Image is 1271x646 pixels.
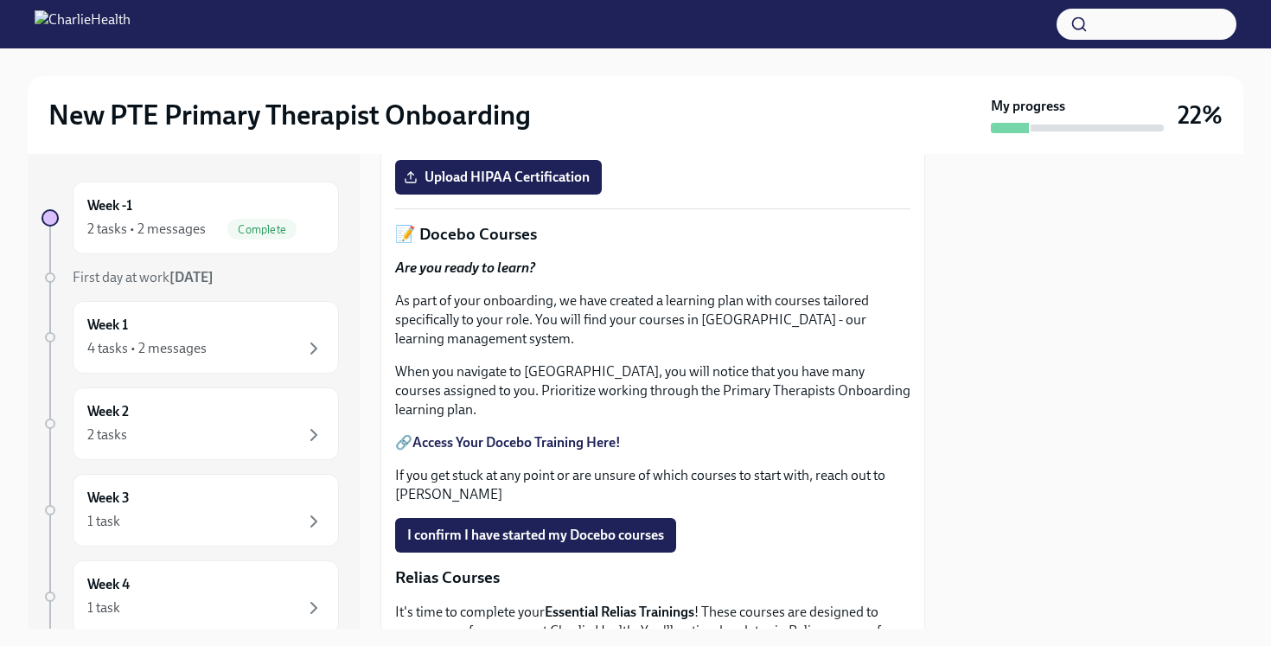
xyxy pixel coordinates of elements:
[42,182,339,254] a: Week -12 tasks • 2 messagesComplete
[395,291,910,349] p: As part of your onboarding, we have created a learning plan with courses tailored specifically to...
[395,160,602,195] label: Upload HIPAA Certification
[412,434,621,451] a: Access Your Docebo Training Here!
[42,560,339,633] a: Week 41 task
[395,223,910,246] p: 📝 Docebo Courses
[991,97,1065,116] strong: My progress
[227,223,297,236] span: Complete
[395,433,910,452] p: 🔗
[395,518,676,553] button: I confirm I have started my Docebo courses
[87,512,120,531] div: 1 task
[87,196,132,215] h6: Week -1
[169,269,214,285] strong: [DATE]
[87,316,128,335] h6: Week 1
[395,466,910,504] p: If you get stuck at any point or are unsure of which courses to start with, reach out to [PERSON_...
[407,527,664,544] span: I confirm I have started my Docebo courses
[42,387,339,460] a: Week 22 tasks
[42,474,339,547] a: Week 31 task
[35,10,131,38] img: CharlieHealth
[87,598,120,617] div: 1 task
[395,259,535,276] strong: Are you ready to learn?
[42,268,339,287] a: First day at work[DATE]
[87,489,130,508] h6: Week 3
[87,339,207,358] div: 4 tasks • 2 messages
[73,269,214,285] span: First day at work
[1178,99,1223,131] h3: 22%
[407,169,590,186] span: Upload HIPAA Certification
[87,575,130,594] h6: Week 4
[42,301,339,374] a: Week 14 tasks • 2 messages
[87,220,206,239] div: 2 tasks • 2 messages
[545,604,694,620] strong: Essential Relias Trainings
[395,362,910,419] p: When you navigate to [GEOGRAPHIC_DATA], you will notice that you have many courses assigned to yo...
[48,98,531,132] h2: New PTE Primary Therapist Onboarding
[87,425,127,445] div: 2 tasks
[395,566,910,589] p: Relias Courses
[87,402,129,421] h6: Week 2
